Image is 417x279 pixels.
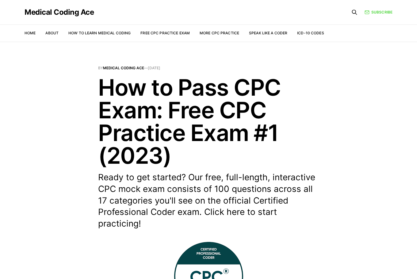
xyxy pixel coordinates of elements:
[140,31,190,35] a: Free CPC Practice Exam
[25,31,36,35] a: Home
[264,249,417,279] iframe: portal-trigger
[249,31,287,35] a: Speak Like a Coder
[365,9,392,15] a: Subscribe
[103,66,144,70] a: Medical Coding Ace
[200,31,239,35] a: More CPC Practice
[297,31,324,35] a: ICD-10 Codes
[25,9,94,16] a: Medical Coding Ace
[98,66,319,70] span: By —
[98,76,319,167] h1: How to Pass CPC Exam: Free CPC Practice Exam #1 (2023)
[68,31,131,35] a: How to Learn Medical Coding
[98,172,319,230] p: Ready to get started? Our free, full-length, interactive CPC mock exam consists of 100 questions ...
[45,31,59,35] a: About
[148,66,160,70] time: [DATE]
